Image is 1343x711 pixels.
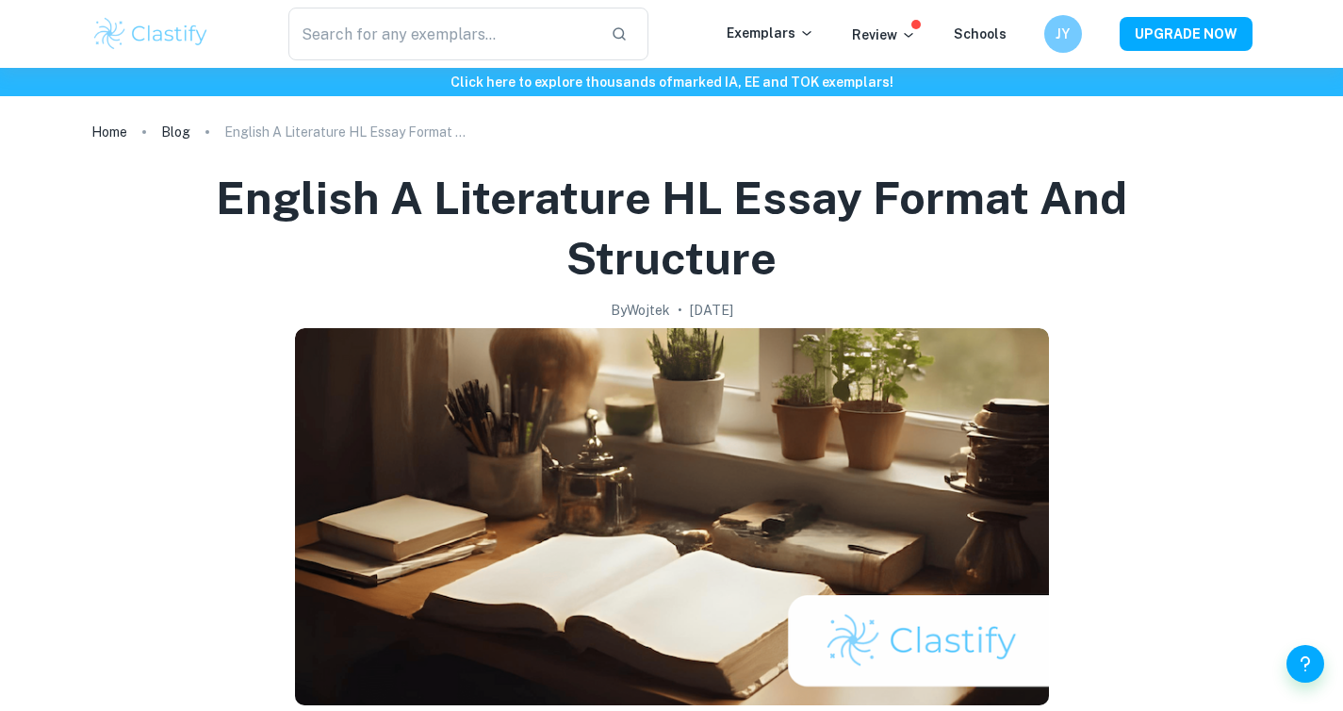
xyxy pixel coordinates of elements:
[852,25,916,45] p: Review
[224,122,469,142] p: English A Literature HL Essay Format and Structure
[4,72,1339,92] h6: Click here to explore thousands of marked IA, EE and TOK exemplars !
[295,328,1049,705] img: English A Literature HL Essay Format and Structure cover image
[1044,15,1082,53] button: JY
[114,168,1230,289] h1: English A Literature HL Essay Format and Structure
[288,8,597,60] input: Search for any exemplars...
[91,119,127,145] a: Home
[91,15,211,53] img: Clastify logo
[1286,645,1324,683] button: Help and Feedback
[727,23,814,43] p: Exemplars
[690,300,733,321] h2: [DATE]
[954,26,1007,41] a: Schools
[678,300,682,321] p: •
[1052,24,1073,44] h6: JY
[611,300,670,321] h2: By Wojtek
[1120,17,1253,51] button: UPGRADE NOW
[161,119,190,145] a: Blog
